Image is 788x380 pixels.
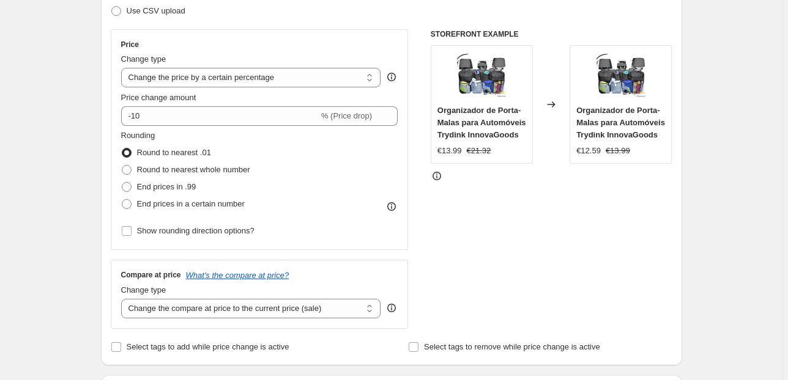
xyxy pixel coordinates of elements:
[137,148,211,157] span: Round to nearest .01
[467,145,491,157] strike: €21.32
[137,182,196,191] span: End prices in .99
[186,271,289,280] button: What's the compare at price?
[385,71,398,83] div: help
[457,52,506,101] img: organizador-de-porta-malas-para-automoveis-trydink-innovagoods-603_80x.webp
[121,54,166,64] span: Change type
[431,29,672,39] h6: STOREFRONT EXAMPLE
[121,131,155,140] span: Rounding
[121,106,319,126] input: -15
[424,342,600,351] span: Select tags to remove while price change is active
[121,270,181,280] h3: Compare at price
[121,40,139,49] h3: Price
[597,52,645,101] img: organizador-de-porta-malas-para-automoveis-trydink-innovagoods-603_80x.webp
[576,145,601,157] div: €12.59
[437,106,526,139] span: Organizador de Porta-Malas para Automóveis Trydink InnovaGoods
[437,145,462,157] div: €13.99
[576,106,665,139] span: Organizador de Porta-Malas para Automóveis Trydink InnovaGoods
[137,199,245,208] span: End prices in a certain number
[606,145,630,157] strike: €13.99
[121,93,196,102] span: Price change amount
[127,6,185,15] span: Use CSV upload
[127,342,289,351] span: Select tags to add while price change is active
[137,226,255,235] span: Show rounding direction options?
[321,111,372,120] span: % (Price drop)
[137,165,250,174] span: Round to nearest whole number
[121,285,166,294] span: Change type
[385,302,398,314] div: help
